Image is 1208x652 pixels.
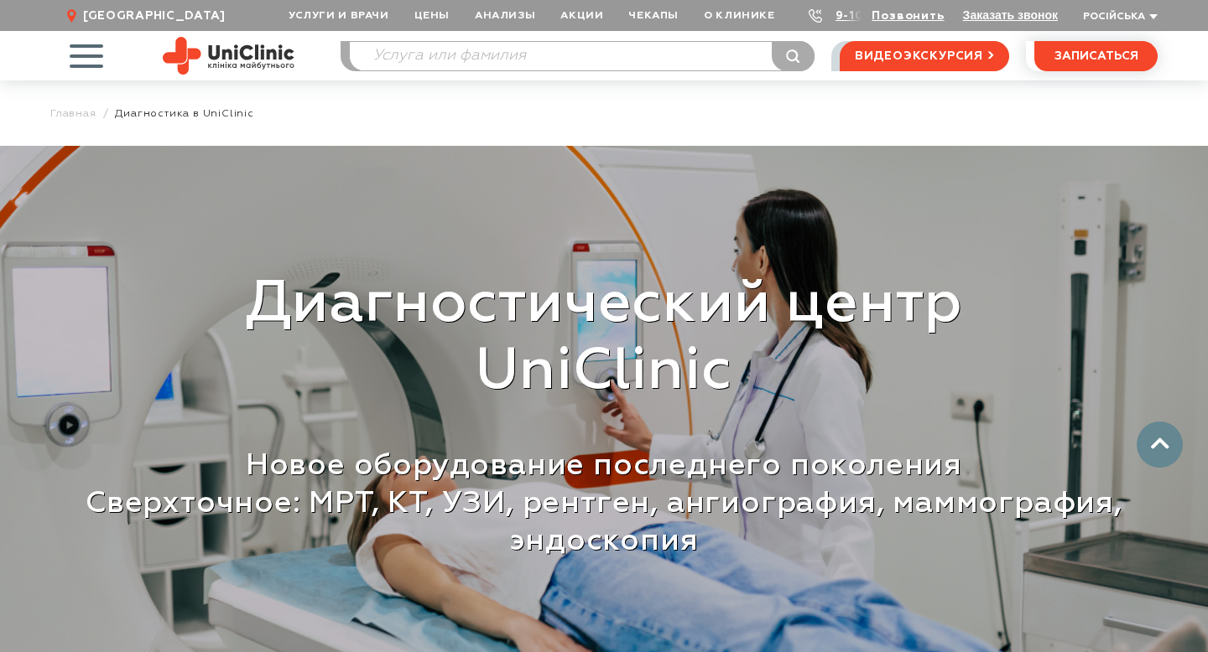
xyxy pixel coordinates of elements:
[63,448,1145,561] p: Новое оборудование последнего поколения Сверхточное: МРТ, КТ, УЗИ, рентген, ангиография, маммогра...
[50,107,96,120] a: Главная
[63,272,1145,406] p: Диагностический центр UniClinic
[350,42,814,70] input: Услуга или фамилия
[163,37,294,75] img: Site
[836,10,872,22] a: 9-103
[1054,50,1138,62] span: записаться
[1083,12,1145,22] span: Російська
[840,41,1009,71] a: видеоэкскурсия
[872,10,944,22] a: Позвонить
[83,8,226,23] span: [GEOGRAPHIC_DATA]
[963,8,1058,22] button: Заказать звонок
[855,42,983,70] span: видеоэкскурсия
[1034,41,1158,71] button: записаться
[115,107,253,120] span: Диагностика в UniClinic
[1079,11,1158,23] button: Російська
